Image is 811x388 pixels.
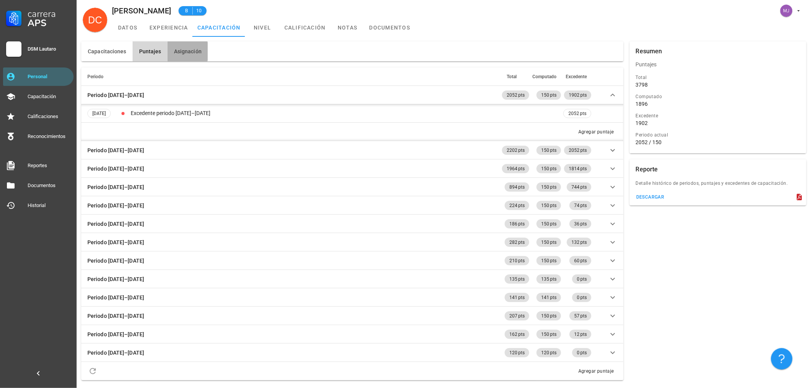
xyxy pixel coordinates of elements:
[509,219,525,229] span: 186 pts
[330,18,365,37] a: notas
[139,48,161,54] span: Puntajes
[507,90,525,100] span: 2052 pts
[636,139,800,146] div: 2052 / 150
[87,312,144,320] div: Periodo [DATE]–[DATE]
[87,293,144,302] div: Periodo [DATE]–[DATE]
[3,87,74,106] a: Capacitación
[87,201,144,210] div: Periodo [DATE]–[DATE]
[133,41,167,61] button: Puntajes
[509,348,525,357] span: 120 pts
[87,220,144,228] div: Periodo [DATE]–[DATE]
[569,146,587,155] span: 2052 pts
[3,127,74,146] a: Reconocimientos
[636,131,800,139] div: Periodo actual
[541,238,557,247] span: 150 pts
[81,67,501,86] th: Periodo
[87,164,144,173] div: Periodo [DATE]–[DATE]
[167,41,208,61] button: Asignación
[566,74,587,79] span: Excedente
[28,182,71,189] div: Documentos
[92,109,106,118] span: [DATE]
[28,18,71,28] div: APS
[129,104,562,123] td: Excedente periodo [DATE]–[DATE]
[630,55,806,74] div: Puntajes
[28,113,71,120] div: Calificaciones
[568,109,586,118] span: 2052 pts
[183,7,189,15] span: B
[3,107,74,126] a: Calificaciones
[541,293,557,302] span: 141 pts
[81,41,133,61] button: Capacitaciones
[507,74,517,79] span: Total
[145,18,193,37] a: experiencia
[577,348,587,357] span: 0 pts
[636,120,648,127] div: 1902
[280,18,330,37] a: calificación
[28,163,71,169] div: Reportes
[87,256,144,265] div: Periodo [DATE]–[DATE]
[541,348,557,357] span: 120 pts
[541,164,557,173] span: 150 pts
[541,90,557,100] span: 150 pts
[193,18,245,37] a: capacitación
[575,128,617,136] button: Agregar puntaje
[578,367,614,375] div: Agregar puntaje
[3,176,74,195] a: Documentos
[574,256,587,265] span: 60 pts
[541,256,557,265] span: 150 pts
[636,100,648,107] div: 1896
[532,74,557,79] span: Computado
[509,293,525,302] span: 141 pts
[3,156,74,175] a: Reportes
[509,238,525,247] span: 282 pts
[509,201,525,210] span: 224 pts
[531,67,563,86] th: Computado
[28,94,71,100] div: Capacitación
[578,128,614,136] div: Agregar puntaje
[780,5,793,17] div: avatar
[636,74,800,81] div: Total
[509,182,525,192] span: 894 pts
[87,330,144,339] div: Periodo [DATE]–[DATE]
[87,146,144,155] div: Periodo [DATE]–[DATE]
[630,179,806,192] div: Detalle histórico de periodos, puntajes y excedentes de capacitación.
[507,164,525,173] span: 1964 pts
[541,275,557,284] span: 135 pts
[83,8,107,32] div: avatar
[245,18,280,37] a: nivel
[636,112,800,120] div: Excedente
[569,90,587,100] span: 1902 pts
[633,192,668,202] button: descargar
[509,330,525,339] span: 162 pts
[87,74,103,79] span: Periodo
[3,67,74,86] a: Personal
[541,311,557,321] span: 150 pts
[574,201,587,210] span: 74 pts
[87,183,144,191] div: Periodo [DATE]–[DATE]
[541,330,557,339] span: 150 pts
[574,330,587,339] span: 12 pts
[87,91,144,99] div: Periodo [DATE]–[DATE]
[112,7,171,15] div: [PERSON_NAME]
[577,275,587,284] span: 0 pts
[636,194,665,200] div: descargar
[636,41,662,61] div: Resumen
[28,74,71,80] div: Personal
[87,349,144,357] div: Periodo [DATE]–[DATE]
[110,18,145,37] a: datos
[196,7,202,15] span: 10
[88,8,102,32] span: DC
[28,133,71,140] div: Reconocimientos
[28,202,71,209] div: Historial
[636,81,648,88] div: 3798
[87,48,126,54] span: Capacitaciones
[87,238,144,247] div: Periodo [DATE]–[DATE]
[571,238,587,247] span: 132 pts
[28,9,71,18] div: Carrera
[636,93,800,100] div: Computado
[636,159,658,179] div: Reporte
[509,256,525,265] span: 210 pts
[574,311,587,321] span: 57 pts
[541,182,557,192] span: 150 pts
[87,275,144,283] div: Periodo [DATE]–[DATE]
